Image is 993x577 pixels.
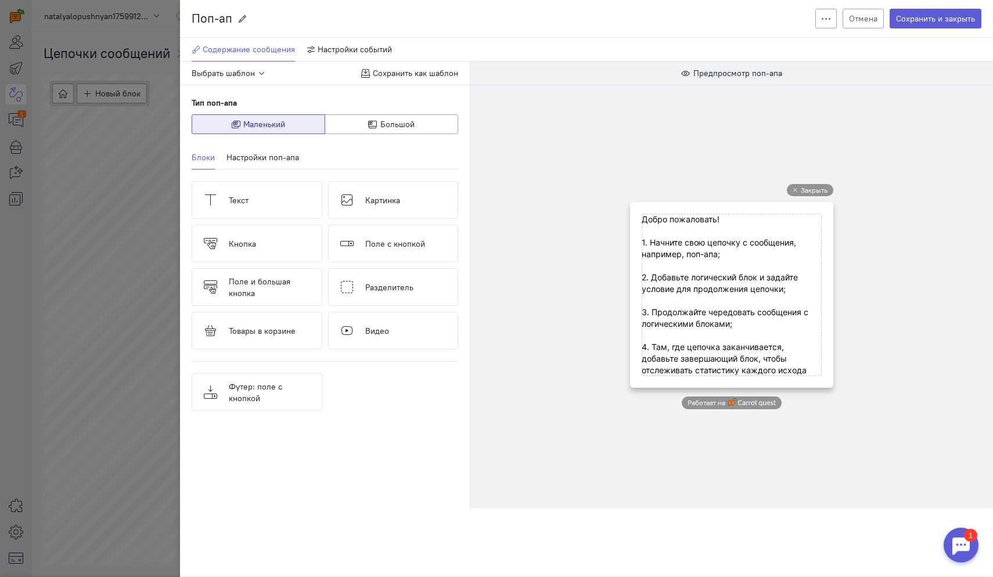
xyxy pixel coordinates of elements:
button: Кнопка [192,225,322,262]
span: Работает на [688,398,725,407]
button: Картинка [328,181,459,219]
button: Поле с кнопкой [328,225,459,262]
label: Тип поп-апа [192,97,458,109]
span: Поле и большая кнопка [229,276,298,299]
button: Разделитель [328,268,459,306]
button: Я согласен [750,11,808,34]
span: Большой [380,119,415,129]
button: Выбрать шаблон [192,67,267,79]
button: Предпросмотр поп-апа [681,67,782,79]
a: Блоки [192,146,215,170]
div: 1 [26,7,39,20]
span: Выбрать шаблон [192,68,255,78]
button: Сохранить и закрыть [890,9,981,28]
span: Поле с кнопкой [365,238,425,250]
a: Содержание сообщения [192,38,295,62]
button: Товары в корзине [192,312,322,349]
button: Футер: поле с кнопкой [192,373,322,411]
span: Футер: поле с кнопкой [229,381,298,404]
span: Закрыть [801,185,827,195]
div: Мы используем cookies для улучшения работы сайта, анализа трафика и персонализации. Используя сай... [183,13,737,33]
span: Товары в корзине [229,325,296,337]
span: Настройки событий [318,44,392,55]
span: Видео [365,325,389,337]
span: Разделитель [365,282,413,293]
button: Маленький [192,114,325,134]
span: Текст [229,194,249,206]
span: Сохранить как шаблон [373,68,458,78]
span: Предпросмотр поп-апа [693,68,782,78]
span: Я согласен [760,17,798,28]
button: Большой [325,114,458,134]
button: Текст [192,181,322,219]
input: Введите название [192,10,232,27]
a: здесь [695,23,714,32]
span: Маленький [243,119,285,129]
button: Поле и большая кнопка [192,268,322,306]
span: Картинка [365,194,400,206]
a: Настройки поп-апа [226,146,299,170]
span: Содержание сообщения [203,44,295,55]
button: Сохранить как шаблон [361,67,459,79]
button: Отмена [843,9,884,28]
img: carrot-logo.svg [728,398,776,407]
button: Видео [328,312,459,349]
span: Кнопка [229,238,256,250]
a: Настройки событий [307,38,392,62]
